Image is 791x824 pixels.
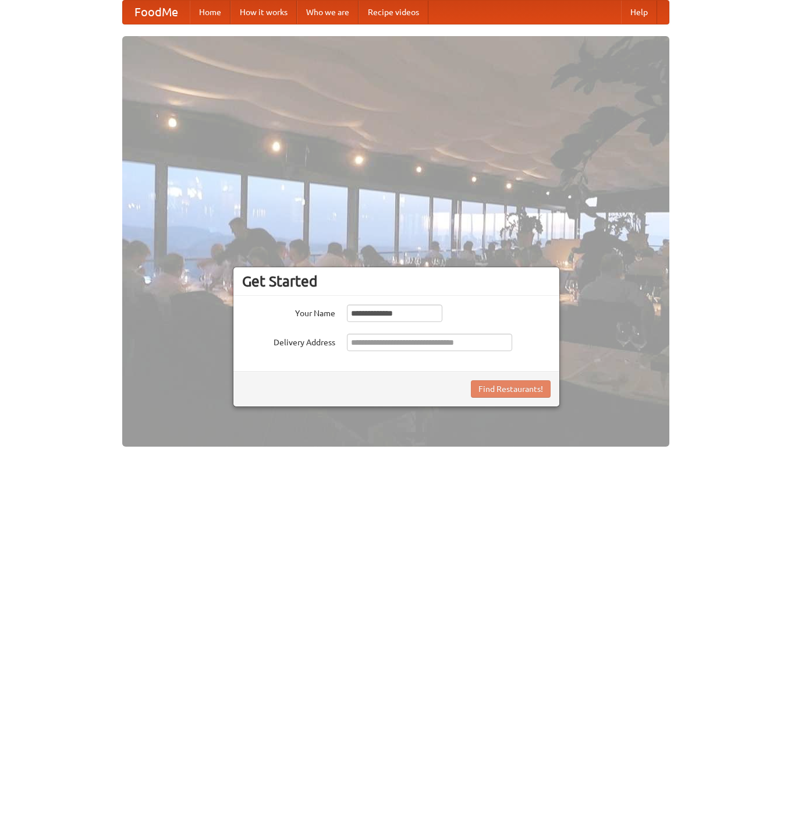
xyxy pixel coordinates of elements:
[297,1,359,24] a: Who we are
[471,380,551,398] button: Find Restaurants!
[242,305,335,319] label: Your Name
[359,1,428,24] a: Recipe videos
[190,1,230,24] a: Home
[123,1,190,24] a: FoodMe
[242,273,551,290] h3: Get Started
[621,1,657,24] a: Help
[230,1,297,24] a: How it works
[242,334,335,348] label: Delivery Address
